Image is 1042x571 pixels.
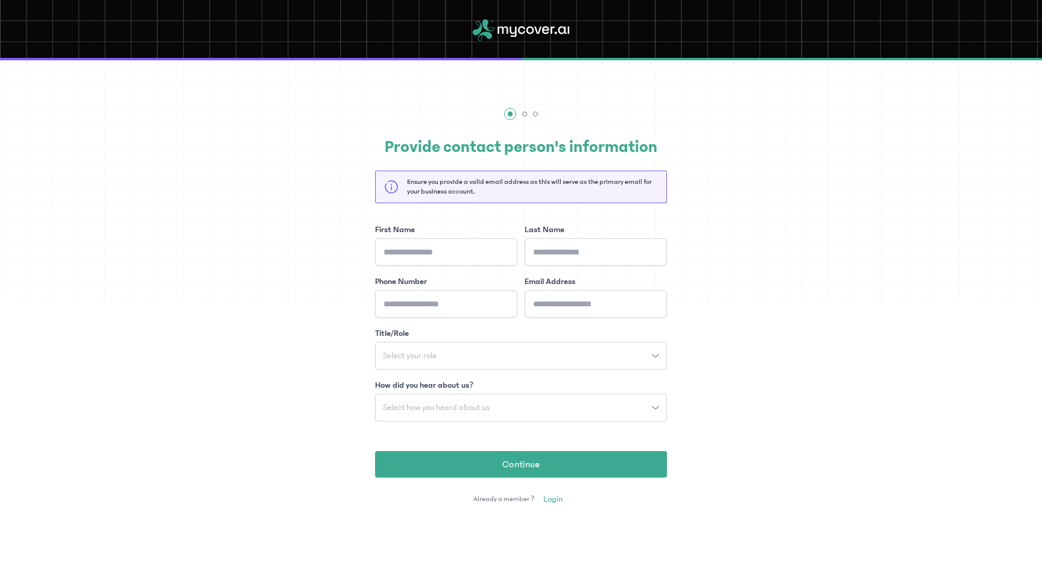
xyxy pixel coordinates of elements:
button: Continue [375,451,667,478]
span: Select how you heard about us [376,403,497,412]
span: Login [543,493,563,505]
span: Select your role [376,352,444,360]
button: Select your role [375,342,667,370]
span: Already a member ? [473,494,534,504]
label: How did you hear about us? [375,379,473,391]
a: Login [537,490,569,509]
label: Title/Role [375,327,409,339]
button: Select how you heard about us [375,394,667,421]
label: First Name [375,224,415,236]
h2: Provide contact person's information [375,134,667,160]
p: Ensure you provide a valid email address as this will serve as the primary email for your busines... [407,177,658,197]
label: Phone Number [375,276,427,288]
span: Continue [502,457,540,472]
label: Last Name [525,224,564,236]
label: Email Address [525,276,575,288]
